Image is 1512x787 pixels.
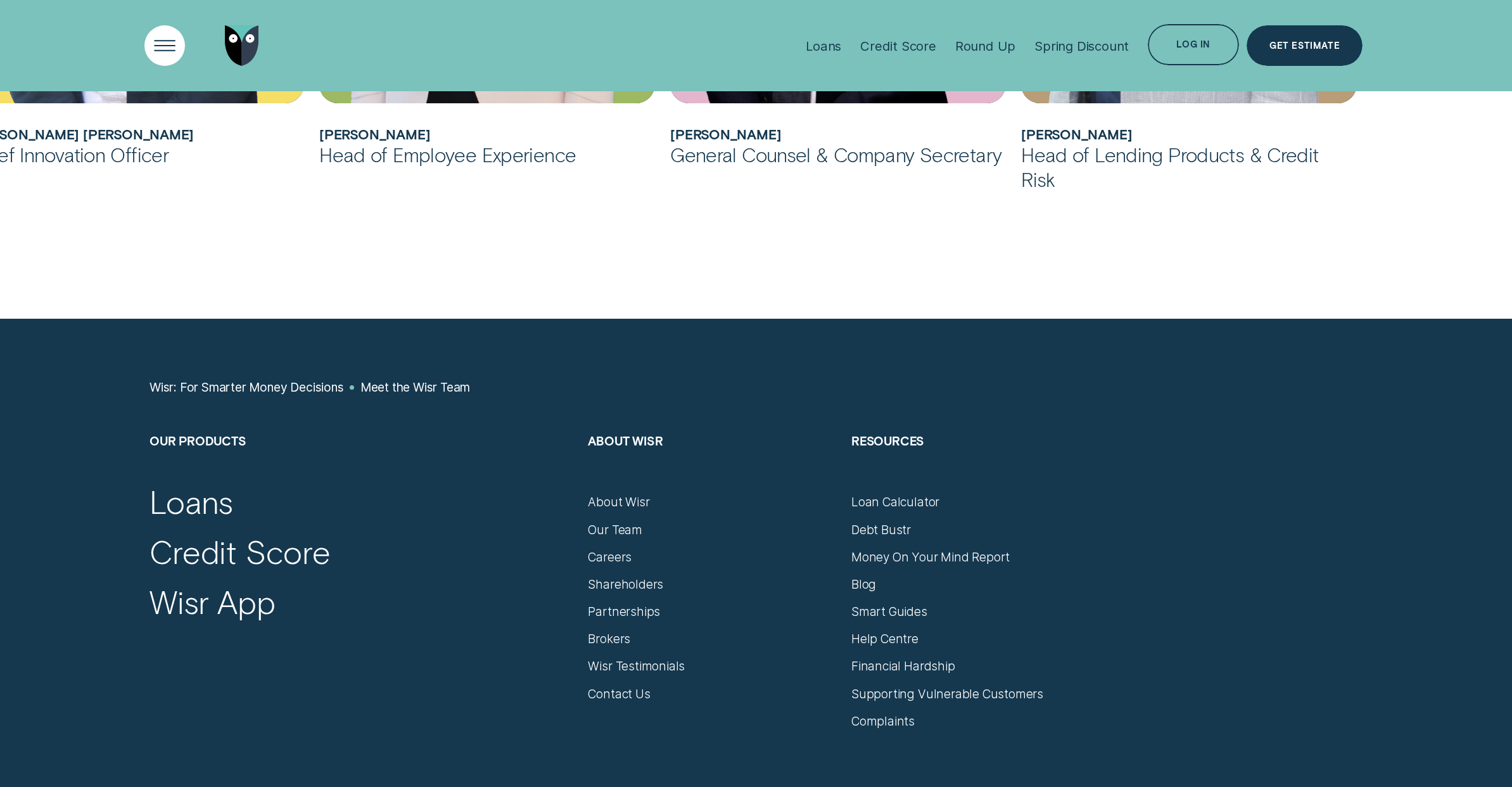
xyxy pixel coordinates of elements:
a: Careers [588,549,632,565]
a: Shareholders [588,577,663,592]
a: Complaints [851,713,915,729]
a: Credit Score [149,532,331,571]
a: About Wisr [588,494,649,509]
img: Wisr [225,25,259,67]
a: Money On Your Mind Report [851,549,1010,565]
button: Open Menu [144,25,186,67]
h2: About Wisr [588,433,836,494]
div: General Counsel & Company Secretary [670,142,1006,167]
h2: Resources [851,433,1100,494]
a: Get Estimate [1247,25,1363,67]
a: Meet the Wisr Team [360,380,471,395]
div: Spring Discount [1034,38,1129,54]
h2: Kate Renner [319,126,655,142]
a: Debt Bustr [851,522,911,537]
a: Loan Calculator [851,494,939,509]
div: Loans [806,38,841,54]
a: Help Centre [851,631,918,646]
a: Wisr: For Smarter Money Decisions [149,380,344,395]
button: Log in [1148,24,1239,65]
div: Round Up [955,38,1015,54]
a: Brokers [588,631,630,646]
a: Smart Guides [851,604,927,619]
h2: David King [670,126,1006,142]
a: Our Team [588,522,642,537]
div: Credit Score [860,38,936,54]
div: Head of Lending Products & Credit Risk [1021,142,1357,191]
a: Financial Hardship [851,658,955,674]
a: Loans [149,482,233,521]
a: Partnerships [588,604,660,619]
a: Supporting Vulnerable Customers [851,686,1043,701]
a: Wisr App [149,582,276,621]
a: Wisr Testimonials [588,658,685,674]
h2: Our Products [149,433,573,494]
a: Blog [851,577,876,592]
div: Head of Employee Experience [319,142,655,167]
h2: Alexandre Maizy [1021,126,1357,142]
a: Contact Us [588,686,650,701]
